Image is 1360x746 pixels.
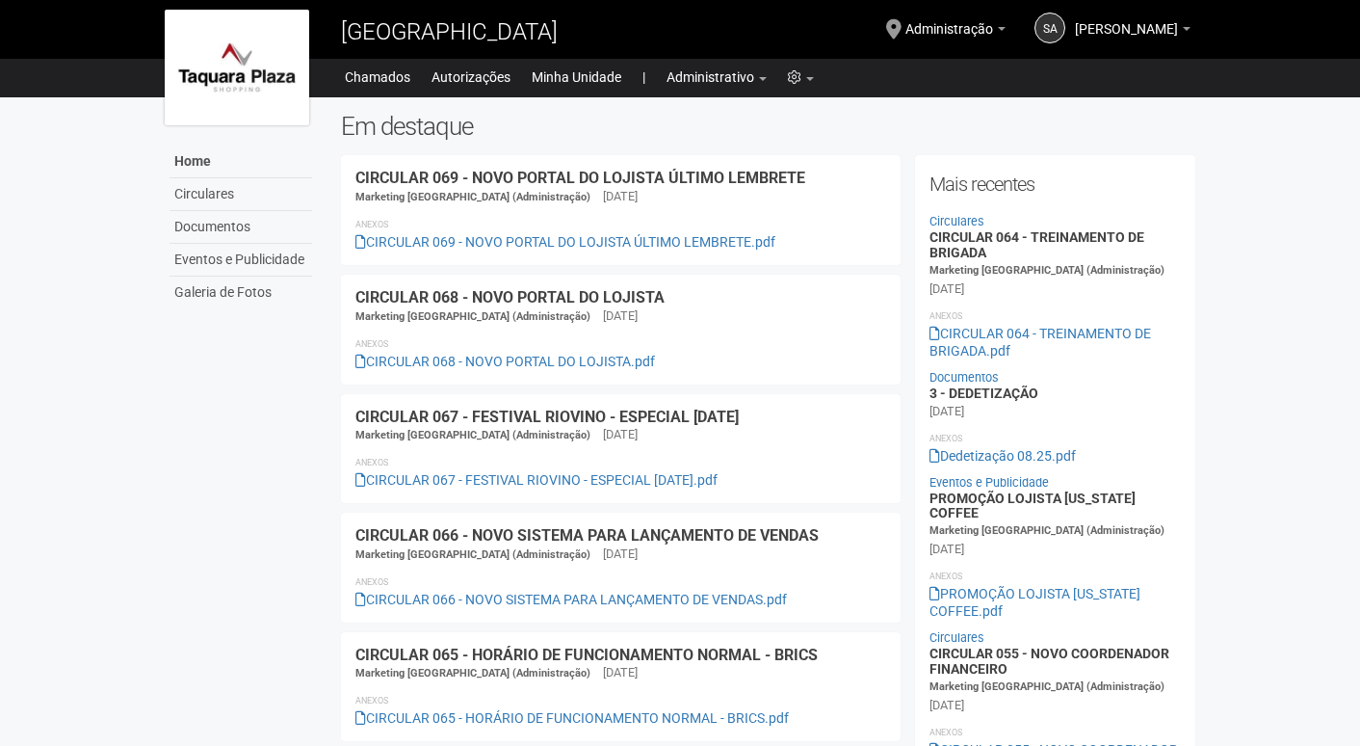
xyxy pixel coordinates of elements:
div: [DATE] [929,541,964,558]
a: Dedetização 08.25.pdf [929,448,1076,464]
a: [PERSON_NAME] [1075,24,1190,40]
a: Chamados [345,64,410,91]
span: Marketing [GEOGRAPHIC_DATA] (Administração) [355,429,590,441]
span: Silvio Anjos [1075,3,1178,37]
a: | [642,64,645,91]
span: [GEOGRAPHIC_DATA] [341,18,558,45]
a: Circulares [929,630,984,645]
span: Marketing [GEOGRAPHIC_DATA] (Administração) [929,680,1164,693]
div: [DATE] [603,664,638,681]
div: [DATE] [929,280,964,298]
li: Anexos [355,454,886,471]
a: CIRCULAR 055 - NOVO COORDENADOR FINANCEIRO [929,646,1169,676]
a: CIRCULAR 069 - NOVO PORTAL DO LOJISTA ÚLTIMO LEMBRETE [355,169,805,187]
span: Administração [905,3,993,37]
a: CIRCULAR 069 - NOVO PORTAL DO LOJISTA ÚLTIMO LEMBRETE.pdf [355,234,775,250]
a: SA [1034,13,1065,43]
div: [DATE] [929,697,964,714]
a: Documentos [929,370,999,385]
li: Anexos [929,307,1181,325]
a: Galeria de Fotos [170,277,312,308]
a: Eventos e Publicidade [170,244,312,277]
a: Minha Unidade [532,64,621,91]
span: Marketing [GEOGRAPHIC_DATA] (Administração) [929,524,1164,537]
li: Anexos [355,335,886,353]
a: CIRCULAR 065 - HORÁRIO DE FUNCIONAMENTO NORMAL - BRICS.pdf [355,710,789,726]
div: [DATE] [603,307,638,325]
span: Marketing [GEOGRAPHIC_DATA] (Administração) [355,310,590,323]
span: Marketing [GEOGRAPHIC_DATA] (Administração) [355,191,590,203]
div: [DATE] [603,188,638,205]
a: CIRCULAR 065 - HORÁRIO DE FUNCIONAMENTO NORMAL - BRICS [355,646,818,664]
a: PROMOÇÃO LOJISTA [US_STATE] COFFEE [929,491,1136,520]
a: Home [170,146,312,178]
a: 3 - DEDETIZAÇÃO [929,386,1038,401]
div: [DATE] [929,403,964,420]
div: [DATE] [603,426,638,443]
a: PROMOÇÃO LOJISTA [US_STATE] COFFEE.pdf [929,586,1140,619]
h2: Mais recentes [929,170,1181,199]
a: CIRCULAR 066 - NOVO SISTEMA PARA LANÇAMENTO DE VENDAS.pdf [355,592,787,607]
a: CIRCULAR 067 - FESTIVAL RIOVINO - ESPECIAL [DATE] [355,408,739,426]
img: logo.jpg [165,10,309,125]
a: CIRCULAR 067 - FESTIVAL RIOVINO - ESPECIAL [DATE].pdf [355,472,718,488]
a: Eventos e Publicidade [929,475,1049,490]
li: Anexos [355,573,886,591]
span: Marketing [GEOGRAPHIC_DATA] (Administração) [355,667,590,679]
a: Autorizações [432,64,510,91]
a: Administrativo [667,64,767,91]
a: CIRCULAR 068 - NOVO PORTAL DO LOJISTA [355,288,665,306]
li: Anexos [355,216,886,233]
h2: Em destaque [341,112,1195,141]
div: [DATE] [603,546,638,563]
a: Circulares [170,178,312,211]
span: Marketing [GEOGRAPHIC_DATA] (Administração) [355,548,590,561]
li: Anexos [929,724,1181,741]
li: Anexos [929,568,1181,585]
a: CIRCULAR 064 - TREINAMENTO DE BRIGADA.pdf [929,326,1151,359]
a: CIRCULAR 064 - TREINAMENTO DE BRIGADA [929,229,1144,259]
a: Configurações [788,64,814,91]
a: Circulares [929,214,984,228]
li: Anexos [355,692,886,709]
li: Anexos [929,430,1181,447]
a: Documentos [170,211,312,244]
span: Marketing [GEOGRAPHIC_DATA] (Administração) [929,264,1164,277]
a: CIRCULAR 066 - NOVO SISTEMA PARA LANÇAMENTO DE VENDAS [355,526,819,545]
a: Administração [905,24,1006,40]
a: CIRCULAR 068 - NOVO PORTAL DO LOJISTA.pdf [355,354,655,369]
